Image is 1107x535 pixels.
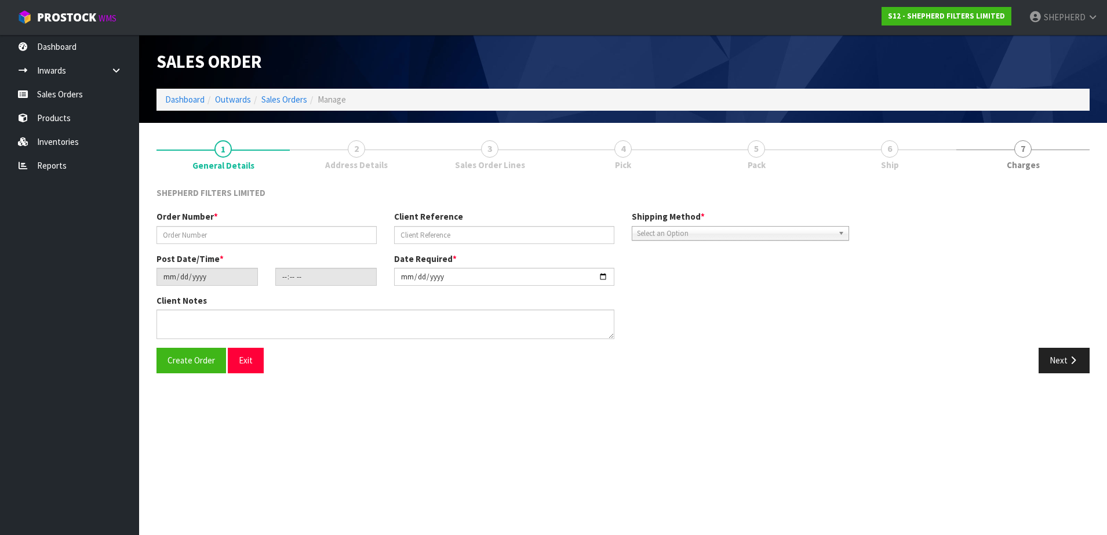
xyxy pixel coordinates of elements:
label: Shipping Method [632,210,705,223]
span: Ship [881,159,899,171]
label: Post Date/Time [156,253,224,265]
span: General Details [156,178,1090,382]
input: Client Reference [394,226,614,244]
span: Pick [615,159,631,171]
button: Next [1039,348,1090,373]
span: SHEPHERD FILTERS LIMITED [156,187,265,198]
span: SHEPHERD [1044,12,1086,23]
input: Order Number [156,226,377,244]
span: Create Order [167,355,215,366]
label: Client Notes [156,294,207,307]
button: Create Order [156,348,226,373]
span: General Details [192,159,254,172]
span: Sales Order Lines [455,159,525,171]
strong: S12 - SHEPHERD FILTERS LIMITED [888,11,1005,21]
span: Select an Option [637,227,833,241]
a: Outwards [215,94,251,105]
span: 2 [348,140,365,158]
label: Date Required [394,253,457,265]
a: Dashboard [165,94,205,105]
span: 4 [614,140,632,158]
img: cube-alt.png [17,10,32,24]
small: WMS [99,13,116,24]
a: Sales Orders [261,94,307,105]
label: Client Reference [394,210,463,223]
span: 1 [214,140,232,158]
span: Sales Order [156,50,262,72]
span: Charges [1007,159,1040,171]
span: 7 [1014,140,1032,158]
label: Order Number [156,210,218,223]
button: Exit [228,348,264,373]
span: 5 [748,140,765,158]
span: Manage [318,94,346,105]
span: ProStock [37,10,96,25]
span: Pack [748,159,766,171]
span: 3 [481,140,498,158]
span: Address Details [325,159,388,171]
span: 6 [881,140,898,158]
